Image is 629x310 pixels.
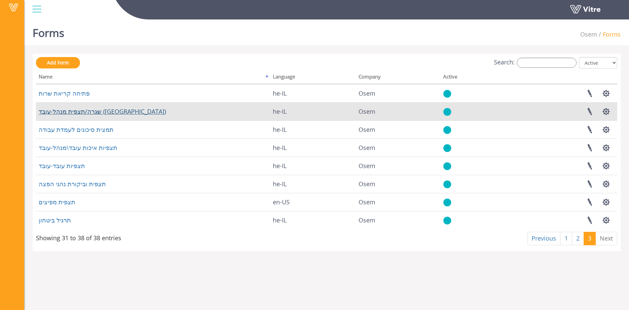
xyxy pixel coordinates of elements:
th: Active [441,71,500,84]
a: תצפיות איכות עובד\מנהל-עובד [39,144,117,152]
img: yes [443,90,451,98]
td: en-US [270,193,356,211]
span: 402 [359,162,375,170]
img: yes [443,144,451,152]
span: 402 [359,180,375,188]
span: Add Form [47,59,69,66]
a: שגרה/תצפית מנהל-עובד ([GEOGRAPHIC_DATA]) [39,107,166,115]
a: 1 [560,232,572,245]
td: he-IL [270,139,356,157]
span: 402 [359,89,375,97]
a: Add Form [36,57,80,68]
a: Previous [527,232,560,245]
td: he-IL [270,84,356,102]
td: he-IL [270,211,356,229]
span: 402 [359,198,375,206]
td: he-IL [270,120,356,139]
a: 2 [572,232,584,245]
a: תצפית מפיצים [39,198,75,206]
span: 402 [580,30,597,38]
a: פתיחה קריאת שרות [39,89,90,97]
span: 402 [359,216,375,224]
a: תרגיל ביטחון [39,216,71,224]
td: he-IL [270,157,356,175]
th: Company [356,71,441,84]
img: yes [443,108,451,116]
img: yes [443,198,451,207]
th: Language [270,71,356,84]
a: 3 [584,232,596,245]
div: Showing 31 to 38 of 38 entries [36,231,121,243]
a: תמצית סיכונים לעמדת עבודה [39,125,114,134]
td: he-IL [270,175,356,193]
h1: Forms [33,17,64,45]
input: Search: [517,58,577,68]
a: תצפית וביקורת נהגי הפצה [39,180,106,188]
a: Next [595,232,617,245]
label: Search: [494,58,577,68]
a: תצפיות עובד-עובד [39,162,85,170]
td: he-IL [270,102,356,120]
span: 402 [359,144,375,152]
th: Name: activate to sort column descending [36,71,270,84]
img: yes [443,162,451,170]
span: 402 [359,107,375,115]
img: yes [443,216,451,225]
img: yes [443,126,451,134]
li: Forms [597,30,621,39]
img: yes [443,180,451,189]
span: 402 [359,125,375,134]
